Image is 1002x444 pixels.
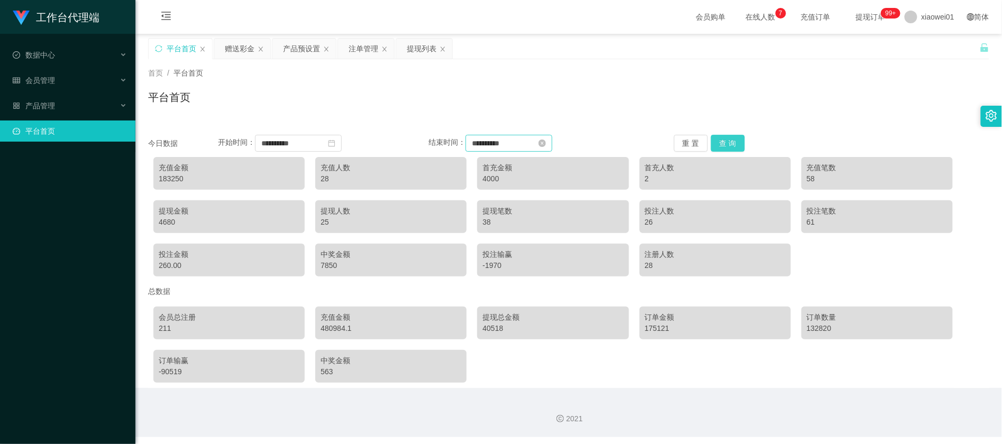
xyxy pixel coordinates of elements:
div: 注册人数 [645,249,786,260]
div: 平台首页 [167,39,196,59]
div: -90519 [159,366,299,377]
img: logo.9652507e.png [13,11,30,25]
div: 183250 [159,173,299,184]
div: 充值人数 [321,162,461,173]
div: 61 [807,217,948,228]
sup: 1069 [881,8,900,18]
div: 40518 [482,323,623,334]
div: 充值金额 [321,312,461,323]
div: 4000 [482,173,623,184]
div: 58 [807,173,948,184]
div: 2 [645,173,786,184]
div: 订单金额 [645,312,786,323]
div: 订单数量 [807,312,948,323]
i: 图标: close [440,46,446,52]
div: 充值金额 [159,162,299,173]
a: 工作台代理端 [13,13,99,21]
div: 563 [321,366,461,377]
div: 总数据 [148,282,989,301]
div: 注单管理 [349,39,378,59]
div: 提现人数 [321,206,461,217]
i: 图标: copyright [557,415,564,422]
div: 提现总金额 [482,312,623,323]
i: 图标: check-circle-o [13,51,20,59]
div: 38 [482,217,623,228]
div: 2021 [144,413,994,424]
div: 28 [645,260,786,271]
div: 提现笔数 [482,206,623,217]
div: 132820 [807,323,948,334]
span: 开始时间： [218,138,255,147]
i: 图标: sync [155,45,162,52]
div: 中奖金额 [321,249,461,260]
a: 图标: dashboard平台首页 [13,121,127,142]
span: 会员管理 [13,76,55,85]
button: 查 询 [711,135,745,152]
div: 首充人数 [645,162,786,173]
span: 产品管理 [13,101,55,110]
div: 首充金额 [482,162,623,173]
span: 提现订单 [851,13,891,21]
div: 产品预设置 [283,39,320,59]
h1: 平台首页 [148,89,190,105]
i: 图标: close [323,46,330,52]
div: 26 [645,217,786,228]
h1: 工作台代理端 [36,1,99,34]
i: 图标: menu-fold [148,1,184,34]
div: 投注输赢 [482,249,623,260]
div: 28 [321,173,461,184]
div: 7850 [321,260,461,271]
div: 提现金额 [159,206,299,217]
i: 图标: appstore-o [13,102,20,109]
div: 投注金额 [159,249,299,260]
i: 图标: global [967,13,974,21]
span: 结束时间： [429,138,466,147]
div: 提现列表 [407,39,436,59]
span: 平台首页 [174,69,203,77]
div: 充值笔数 [807,162,948,173]
div: 投注笔数 [807,206,948,217]
span: 在线人数 [741,13,781,21]
div: 480984.1 [321,323,461,334]
i: 图标: close-circle [539,140,546,147]
div: 订单输赢 [159,355,299,366]
div: 会员总注册 [159,312,299,323]
div: 260.00 [159,260,299,271]
span: 首页 [148,69,163,77]
div: -1970 [482,260,623,271]
div: 赠送彩金 [225,39,254,59]
div: 211 [159,323,299,334]
div: 投注人数 [645,206,786,217]
div: 175121 [645,323,786,334]
sup: 7 [776,8,786,18]
p: 7 [779,8,782,18]
i: 图标: close [258,46,264,52]
span: 数据中心 [13,51,55,59]
button: 重 置 [674,135,708,152]
i: 图标: setting [986,110,997,122]
span: 充值订单 [796,13,836,21]
i: 图标: close [381,46,388,52]
div: 25 [321,217,461,228]
div: 中奖金额 [321,355,461,366]
div: 4680 [159,217,299,228]
i: 图标: close [199,46,206,52]
div: 今日数据 [148,138,218,149]
i: 图标: calendar [328,140,335,147]
span: / [167,69,169,77]
i: 图标: unlock [980,43,989,52]
i: 图标: table [13,77,20,84]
